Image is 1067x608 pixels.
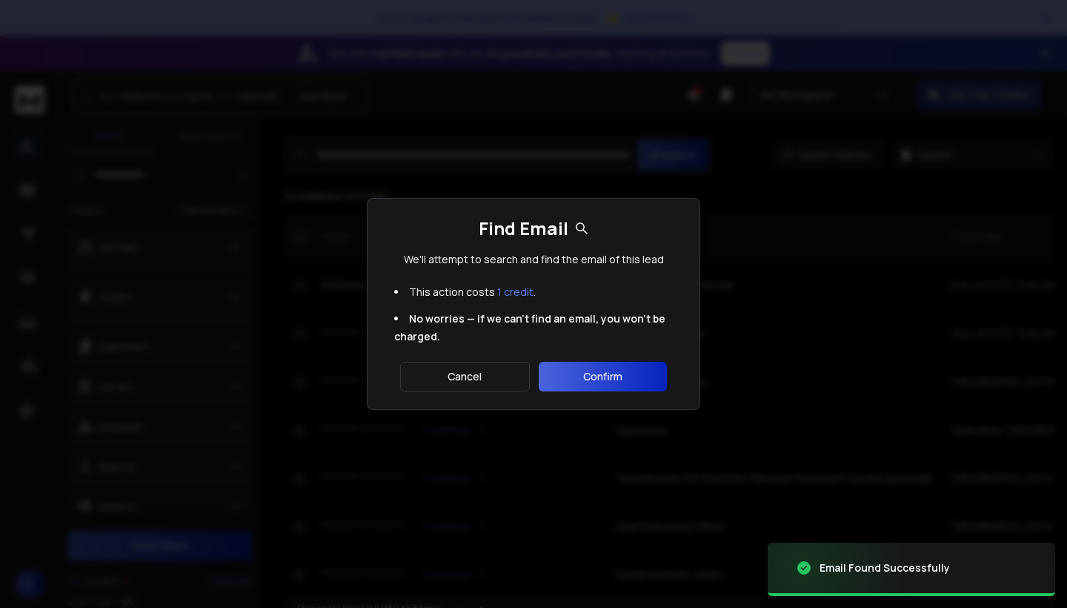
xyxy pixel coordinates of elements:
[479,217,589,240] h1: Find Email
[539,362,667,391] button: Confirm
[400,362,530,391] button: Cancel
[385,279,682,305] li: This action costs .
[404,252,664,267] p: We'll attempt to search and find the email of this lead
[497,285,533,299] span: 1 credit
[385,305,682,350] li: No worries — if we can't find an email, you won't be charged.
